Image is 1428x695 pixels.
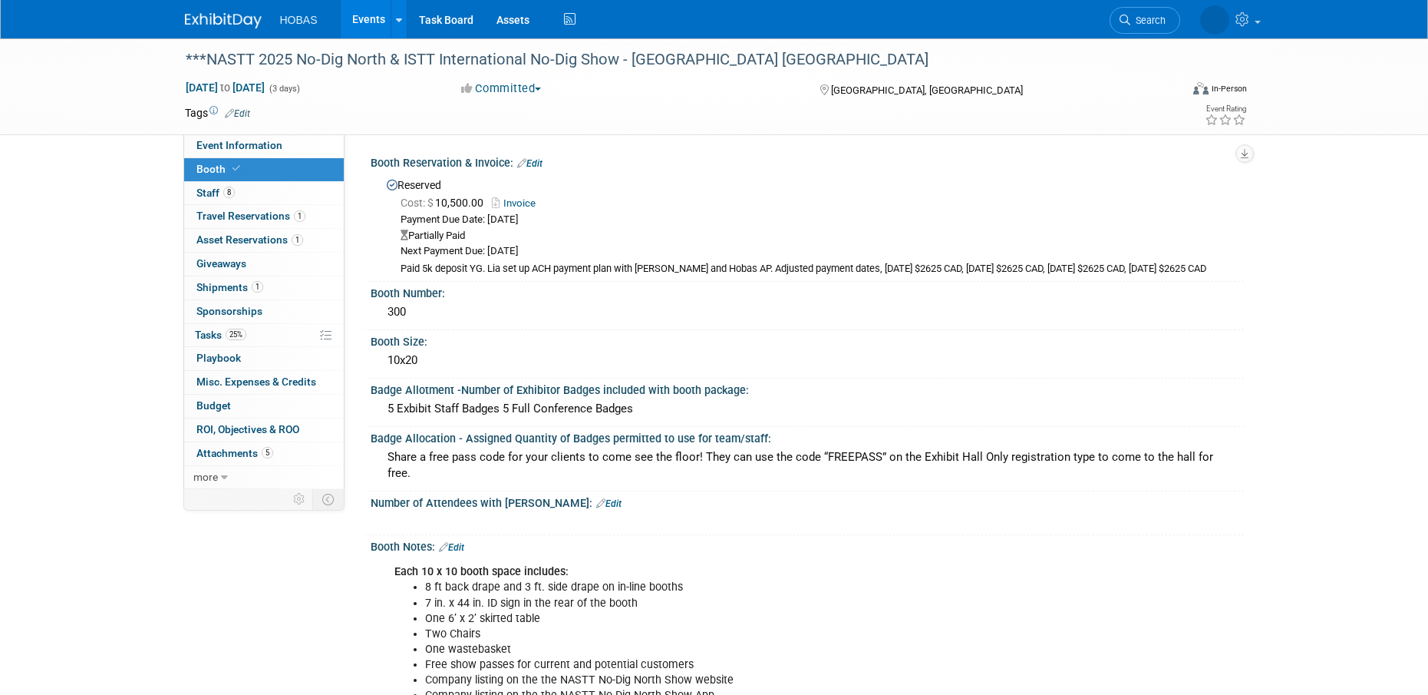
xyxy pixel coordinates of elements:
a: Tasks25% [184,324,344,347]
a: Edit [517,158,543,169]
a: more [184,466,344,489]
a: Giveaways [184,253,344,276]
span: to [218,81,233,94]
span: 10,500.00 [401,197,490,209]
li: One wastebasket [425,642,1066,657]
a: Misc. Expenses & Credits [184,371,344,394]
a: Staff8 [184,182,344,205]
a: Edit [439,542,464,553]
a: Asset Reservations1 [184,229,344,252]
span: 1 [292,234,303,246]
span: Tasks [195,329,246,341]
span: (3 days) [268,84,300,94]
div: Event Format [1090,80,1248,103]
span: Attachments [196,447,273,459]
div: Booth Size: [371,330,1244,349]
div: Badge Allotment -Number of Exhibitor Badges included with booth package: [371,379,1244,398]
div: Payment Due Date: [DATE] [401,213,1232,227]
li: Company listing on the the NASTT No-Dig North Show website [425,673,1066,688]
a: Edit [596,498,622,509]
div: Booth Notes: [371,535,1244,555]
li: Two Chairs [425,627,1066,642]
span: 1 [252,281,263,293]
div: ***NASTT 2025 No-Dig North & ISTT International No-Dig Show - [GEOGRAPHIC_DATA] [GEOGRAPHIC_DATA] [180,46,1157,74]
span: 1 [294,210,305,222]
div: Number of Attendees with [PERSON_NAME]: [371,491,1244,511]
span: Shipments [196,281,263,293]
i: Booth reservation complete [233,164,240,173]
div: Partially Paid [401,229,1232,243]
li: Free show passes for current and potential customers [425,657,1066,673]
span: Misc. Expenses & Credits [196,376,316,388]
span: Cost: $ [401,197,435,209]
div: 300 [382,300,1232,324]
div: Booth Number: [371,282,1244,301]
span: Travel Reservations [196,210,305,222]
td: Tags [185,105,250,121]
span: Giveaways [196,257,246,270]
a: ROI, Objectives & ROO [184,419,344,442]
a: Invoice [492,197,543,209]
div: Paid 5k deposit YG. Lia set up ACH payment plan with [PERSON_NAME] and Hobas AP. Adjusted payment... [401,263,1232,276]
button: Committed [456,81,547,97]
a: Playbook [184,347,344,370]
a: Event Information [184,134,344,157]
span: 8 [223,187,235,198]
span: Booth [196,163,243,175]
span: [GEOGRAPHIC_DATA], [GEOGRAPHIC_DATA] [831,84,1023,96]
a: Sponsorships [184,300,344,323]
a: Edit [225,108,250,119]
span: [DATE] [DATE] [185,81,265,94]
div: Event Rating [1205,105,1246,113]
a: Search [1110,7,1180,34]
a: Budget [184,395,344,418]
td: Toggle Event Tabs [312,489,344,509]
div: Booth Reservation & Invoice: [371,151,1244,171]
span: Search [1130,15,1166,26]
img: ExhibitDay [185,13,262,28]
span: more [193,471,218,483]
div: Next Payment Due: [DATE] [401,244,1232,259]
span: HOBAS [280,14,318,26]
span: Playbook [196,352,241,364]
td: Personalize Event Tab Strip [286,489,313,509]
div: 5 Exbibit Staff Badges 5 Full Conference Badges [382,397,1232,421]
span: 5 [262,447,273,458]
li: 8 ft back drape and 3 ft. side drape on in-line booths [425,580,1066,595]
span: 25% [226,329,246,340]
span: Event Information [196,139,282,151]
img: Format-Inperson.png [1193,82,1209,94]
li: 7 in. x 44 in. ID sign in the rear of the booth [425,596,1066,611]
a: Booth [184,158,344,181]
span: Budget [196,399,231,412]
span: Sponsorships [196,305,262,317]
img: Lia Chowdhury [1200,5,1229,35]
div: Badge Allocation - Assigned Quantity of Badges permitted to use for team/staff: [371,427,1244,446]
div: Reserved [382,174,1232,276]
div: In-Person [1211,83,1247,94]
a: Shipments1 [184,276,344,300]
div: Share a free pass code for your clients to come see the floor! They can use the code “FREEPASS” o... [382,445,1232,486]
span: Asset Reservations [196,233,303,246]
b: Each 10 x 10 booth space includes: [394,565,569,578]
span: ROI, Objectives & ROO [196,423,299,435]
li: One 6’ x 2’ skirted table [425,611,1066,627]
a: Attachments5 [184,442,344,465]
div: 10x20 [382,349,1232,372]
span: Staff [196,187,235,199]
a: Travel Reservations1 [184,205,344,228]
